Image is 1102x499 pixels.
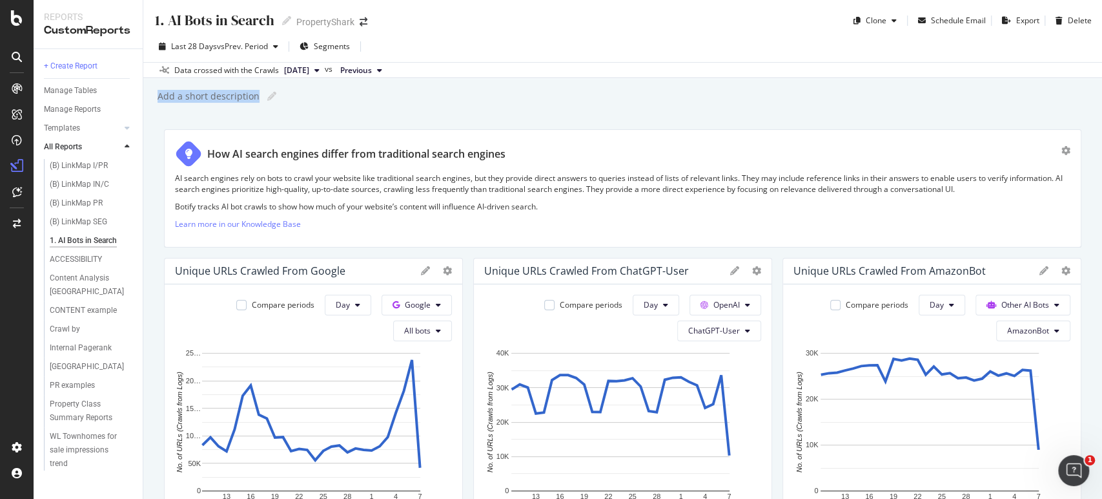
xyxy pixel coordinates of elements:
div: PropertyShark [296,16,354,28]
text: 0 [197,487,201,494]
span: vs [325,63,335,75]
div: Internal Pagerank [50,341,112,355]
div: Add a short description [156,90,260,103]
button: OpenAI [689,295,761,315]
span: Day [930,299,944,310]
div: gear [1061,146,1070,155]
div: CustomReports [44,23,132,38]
div: CONTENT example [50,304,117,317]
a: (B) LinkMap IN/C [50,178,134,191]
div: Compare periods [560,299,622,310]
span: 2025 Sep. 22nd [284,65,309,76]
div: WL Townhomes for sale impressions trend [50,430,127,471]
button: Previous [335,63,387,78]
div: Unique URLs Crawled from ChatGPT-User [484,264,689,277]
div: Manage Reports [44,103,101,116]
span: 1 [1085,455,1095,465]
button: Clone [848,10,902,31]
a: Learn more in our Knowledge Base [175,218,301,229]
a: PR examples [50,379,134,392]
i: Edit report name [267,92,276,101]
span: AmazonBot [1007,325,1049,336]
a: WL Townhomes for sale impressions trend [50,430,134,471]
p: Botify tracks AI bot crawls to show how much of your website’s content will influence AI-driven s... [175,201,1070,212]
div: (B) LinkMap IN/C [50,178,109,191]
a: Content Analysis [GEOGRAPHIC_DATA] [50,271,134,299]
span: Google [405,299,431,310]
a: ACCESSIBILITY [50,253,134,266]
iframe: Intercom live chat [1058,455,1089,486]
div: 1. AI Bots in Search [154,10,274,30]
button: Delete [1050,10,1092,31]
button: AmazonBot [996,321,1070,341]
a: CONTENT example [50,304,134,317]
button: Other AI Bots [975,295,1070,315]
span: vs Prev. Period [217,41,268,52]
div: Property Class Summary Reports [50,398,125,425]
div: PR examples [50,379,95,392]
button: Day [633,295,679,315]
button: Schedule Email [913,10,986,31]
span: Other AI Bots [1001,299,1049,310]
a: Crawl by [50,323,134,336]
text: 20… [186,377,201,385]
div: Templates [44,122,80,135]
text: 40K [496,349,509,357]
button: Day [919,295,965,315]
a: 1. AI Bots in Search [50,234,134,248]
a: Manage Reports [44,103,134,116]
text: 10… [186,432,201,440]
span: Day [644,299,658,310]
div: How AI search engines differ from traditional search engines [207,147,505,162]
text: 50K [188,459,201,467]
div: (B) LinkMap I/PR [50,159,108,173]
a: Internal Pagerank [50,341,134,355]
a: Templates [44,122,121,135]
span: All bots [404,325,431,336]
div: Data crossed with the Crawls [174,65,279,76]
span: Previous [340,65,372,76]
div: arrow-right-arrow-left [360,17,367,27]
div: Reports [44,10,132,23]
div: (B) LinkMap SEG [50,215,107,229]
div: Compare periods [846,299,908,310]
div: All Reports [44,140,82,154]
div: 1. AI Bots in Search [50,234,117,248]
div: Export [1016,15,1039,26]
div: Unique URLs Crawled from Google [175,264,345,277]
text: No. of URLs (Crawls from Logs) [486,371,494,472]
span: ChatGPT-User [688,325,740,336]
a: (B) LinkMap I/PR [50,159,134,173]
a: + Create Report [44,59,134,73]
p: AI search engines rely on bots to crawl your website like traditional search engines, but they pr... [175,173,1070,195]
text: 20K [496,418,509,425]
button: Last 28 DaysvsPrev. Period [154,36,283,57]
div: Clone [866,15,886,26]
text: 10K [806,441,819,449]
div: Schedule Email [931,15,986,26]
span: Day [336,299,350,310]
button: Export [997,10,1039,31]
button: ChatGPT-User [677,321,761,341]
button: Day [325,295,371,315]
div: ACCESSIBILITY [50,253,102,266]
button: Segments [294,36,355,57]
div: NYC [50,360,124,374]
div: + Create Report [44,59,97,73]
a: (B) LinkMap SEG [50,215,134,229]
div: (B) LinkMap PR [50,196,103,210]
text: 0 [814,487,818,494]
text: 15… [186,404,201,412]
div: Compare periods [252,299,314,310]
div: Manage Tables [44,84,97,98]
text: 20K [806,395,819,403]
text: 25… [186,349,201,357]
span: Last 28 Days [171,41,217,52]
text: 30K [496,383,509,391]
text: No. of URLs (Crawls from Logs) [795,371,803,472]
div: Unique URLs Crawled from AmazonBot [793,264,986,277]
button: Google [382,295,452,315]
text: 10K [496,452,509,460]
div: Content Analysis NY [50,271,127,299]
a: [GEOGRAPHIC_DATA] [50,360,134,374]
